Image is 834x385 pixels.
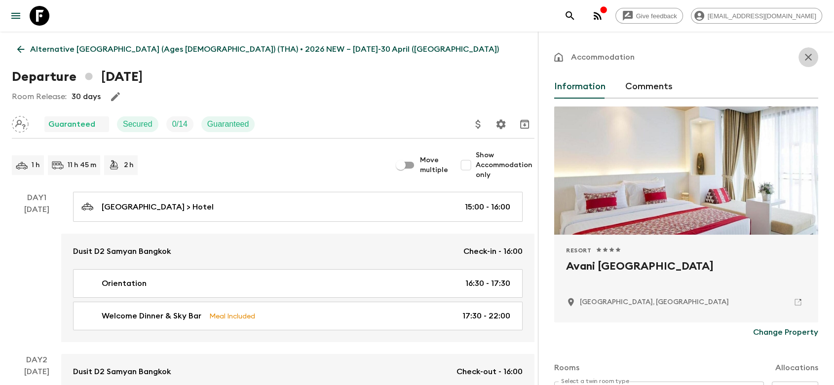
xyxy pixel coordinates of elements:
h2: Avani [GEOGRAPHIC_DATA] [566,258,806,290]
p: Guaranteed [48,118,95,130]
p: Dusit D2 Samyan Bangkok [73,366,171,378]
p: Accommodation [571,51,635,63]
button: Change Property [753,322,818,342]
p: Day 2 [12,354,61,366]
a: Give feedback [615,8,683,24]
p: Check-in - 16:00 [463,245,523,257]
p: 1 h [32,160,40,170]
button: Settings [491,114,511,134]
p: 0 / 14 [172,118,188,130]
p: [GEOGRAPHIC_DATA] > Hotel [102,201,214,213]
h1: Departure [DATE] [12,67,143,87]
p: Secured [123,118,152,130]
span: [EMAIL_ADDRESS][DOMAIN_NAME] [702,12,822,20]
p: Room Release: [12,91,67,103]
button: search adventures [560,6,580,26]
span: Move multiple [420,155,448,175]
button: Information [554,75,606,99]
div: [DATE] [24,204,49,342]
button: Archive (Completed, Cancelled or Unsynced Departures only) [515,114,534,134]
span: Assign pack leader [12,119,29,127]
p: Dusit D2 Samyan Bangkok [73,245,171,257]
p: Guaranteed [207,118,249,130]
button: Update Price, Early Bird Discount and Costs [468,114,488,134]
p: 15:00 - 16:00 [465,201,510,213]
a: Alternative [GEOGRAPHIC_DATA] (Ages [DEMOGRAPHIC_DATA]) (THA) • 2026 NEW – [DATE]-30 April ([GEOG... [12,39,504,59]
p: Ao Nang, Thailand [580,297,729,307]
div: Trip Fill [166,116,193,132]
a: [GEOGRAPHIC_DATA] > Hotel15:00 - 16:00 [73,192,523,222]
a: Welcome Dinner & Sky BarMeal Included17:30 - 22:00 [73,302,523,330]
div: Photo of Avani Ao Nang Cliff Krabi Resort [554,106,818,235]
button: menu [6,6,26,26]
span: Show Accommodation only [476,150,534,180]
p: 2 h [124,160,134,170]
p: 30 days [72,91,101,103]
p: Allocations [775,362,818,374]
a: Orientation16:30 - 17:30 [73,269,523,298]
p: Change Property [753,326,818,338]
button: Comments [625,75,673,99]
p: 17:30 - 22:00 [462,310,510,322]
p: 16:30 - 17:30 [465,278,510,289]
a: Dusit D2 Samyan BangkokCheck-in - 16:00 [61,234,534,269]
p: Day 1 [12,192,61,204]
span: Give feedback [631,12,682,20]
div: [EMAIL_ADDRESS][DOMAIN_NAME] [691,8,822,24]
div: Secured [117,116,158,132]
p: Rooms [554,362,579,374]
span: Resort [566,246,592,254]
p: Welcome Dinner & Sky Bar [102,310,201,322]
p: Orientation [102,278,147,289]
p: Meal Included [209,311,255,321]
p: Check-out - 16:00 [456,366,523,378]
p: Alternative [GEOGRAPHIC_DATA] (Ages [DEMOGRAPHIC_DATA]) (THA) • 2026 NEW – [DATE]-30 April ([GEOG... [30,43,499,55]
p: 11 h 45 m [68,160,96,170]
